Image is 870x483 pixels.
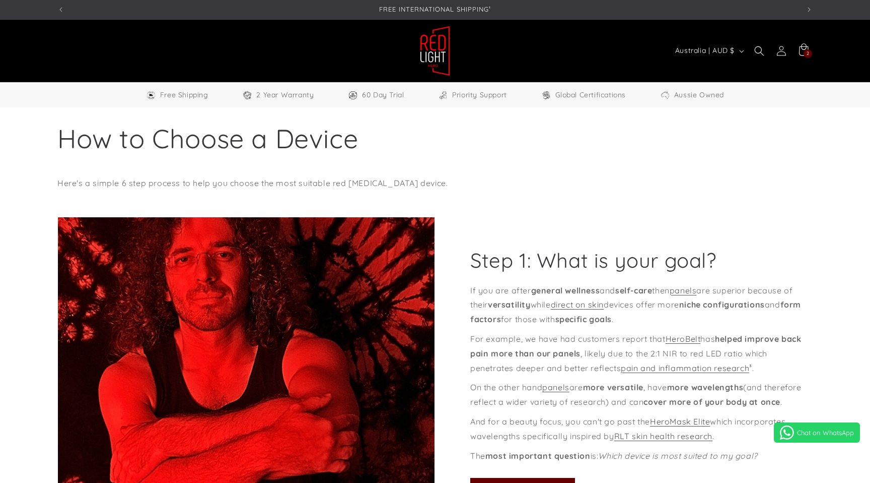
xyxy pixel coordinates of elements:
[615,285,652,295] strong: self-care
[614,431,712,441] a: RLT skin health research
[555,89,626,101] span: Global Certifications
[470,283,813,327] p: If you are after and then are superior because of their while devices offer more and for those wi...
[438,89,507,101] a: Priority Support
[675,45,735,56] span: Australia | AUD $
[242,89,314,101] a: 2 Year Warranty
[362,89,404,101] span: 60 Day Trial
[470,332,813,375] p: For example, we have had customers report that has , likely due to the 2:1 NIR to red LED ratio w...
[146,90,156,100] img: Free Shipping Icon
[541,89,626,101] a: Global Certifications
[807,49,810,58] span: 2
[660,89,724,101] a: Aussie Owned
[242,90,252,100] img: Warranty Icon
[679,299,765,310] strong: niche configurations
[542,382,569,392] a: panels
[485,451,591,461] strong: most important question
[748,40,770,62] summary: Search
[598,451,757,461] em: Which device is most suited to my goal?
[416,22,454,80] a: Red Light Hero
[420,26,450,76] img: Red Light Hero
[470,299,801,324] strong: form factors
[667,382,744,392] strong: more wavelengths
[650,416,710,427] a: HeroMask Elite
[470,414,813,444] p: And for a beauty focus, you can't go past the which incorporates wavelengths specifically inspire...
[488,299,531,310] strong: versatility
[348,89,404,101] a: 60 Day Trial
[674,89,724,101] span: Aussie Owned
[666,334,701,344] a: HeroBelt
[146,89,208,101] a: Free Worldwide Shipping
[797,429,854,437] span: Chat on WhatsApp
[379,5,491,13] span: FREE INTERNATIONAL SHIPPING¹
[669,41,748,61] button: Australia | AUD $
[531,285,600,295] strong: general wellness
[660,90,670,100] img: Aussie Owned Icon
[348,90,358,100] img: Trial Icon
[621,363,749,373] a: pain and inflammation research
[470,247,716,273] h2: Step 1: What is your goal?
[583,382,643,392] strong: more versatile
[57,122,813,156] h1: How to Choose a Device
[57,176,813,191] p: Here's a simple 6 step process to help you choose the most suitable red [MEDICAL_DATA] device.
[160,89,208,101] span: Free Shipping
[438,90,448,100] img: Support Icon
[470,380,813,409] p: On the other hand are , have (and therefore reflect a wider variety of research) and can .
[256,89,314,101] span: 2 Year Warranty
[452,89,507,101] span: Priority Support
[643,397,780,407] strong: cover more of your body at once
[470,449,813,463] p: The is:
[670,285,697,295] a: panels
[551,299,604,310] a: direct on skin
[774,422,860,443] a: Chat on WhatsApp
[541,90,551,100] img: Certifications Icon
[555,314,612,324] strong: specific goals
